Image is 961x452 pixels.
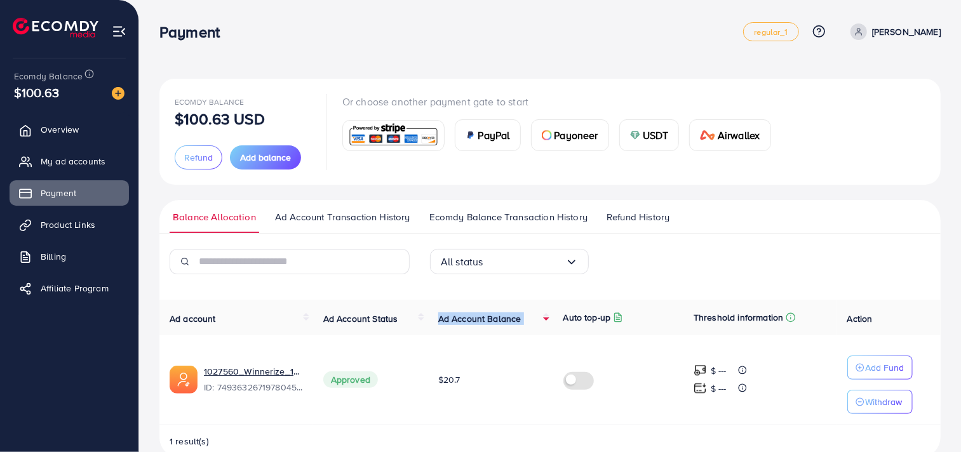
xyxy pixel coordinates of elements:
span: Affiliate Program [41,282,109,295]
button: Refund [175,145,222,169]
p: $ --- [711,381,727,396]
a: [PERSON_NAME] [845,23,941,40]
span: Balance Allocation [173,210,256,224]
img: logo [13,18,98,37]
span: ID: 7493632671978045448 [204,381,303,394]
button: Withdraw [847,390,913,414]
span: Ad Account Balance [438,312,521,325]
img: card [347,122,440,149]
a: 1027560_Winnerize_1744747938584 [204,365,303,378]
img: menu [112,24,126,39]
span: 1 result(s) [170,435,209,448]
span: Payoneer [554,128,598,143]
span: Add balance [240,151,291,164]
p: Threshold information [694,310,783,325]
span: Ecomdy Balance Transaction History [429,210,588,224]
span: PayPal [478,128,510,143]
p: Or choose another payment gate to start [342,94,781,109]
span: Ad Account Status [323,312,398,325]
span: Approved [323,371,378,388]
a: cardUSDT [619,119,680,151]
span: USDT [643,128,669,143]
span: $100.63 [14,83,59,102]
p: Auto top-up [563,310,611,325]
span: Airwallex [718,128,760,143]
img: card [466,130,476,140]
p: Add Fund [866,360,904,375]
span: regular_1 [754,28,788,36]
span: Ad account [170,312,216,325]
a: regular_1 [743,22,798,41]
p: Withdraw [866,394,903,409]
a: Billing [10,244,129,269]
span: My ad accounts [41,155,105,168]
a: Payment [10,180,129,206]
img: card [700,130,715,140]
a: cardPayPal [455,119,521,151]
button: Add Fund [847,356,913,380]
p: $100.63 USD [175,111,265,126]
img: top-up amount [694,364,707,377]
button: Add balance [230,145,301,169]
a: cardPayoneer [531,119,609,151]
span: Refund [184,151,213,164]
span: Action [847,312,873,325]
a: Product Links [10,212,129,237]
a: Overview [10,117,129,142]
span: Refund History [607,210,669,224]
span: $20.7 [438,373,460,386]
span: Ecomdy Balance [175,96,244,107]
img: card [542,130,552,140]
span: All status [441,252,483,272]
h3: Payment [159,23,230,41]
span: Billing [41,250,66,263]
span: Payment [41,187,76,199]
input: Search for option [483,252,565,272]
p: [PERSON_NAME] [872,24,941,39]
iframe: Chat [907,395,951,442]
span: Product Links [41,218,95,231]
a: Affiliate Program [10,276,129,301]
span: Overview [41,123,79,136]
img: top-up amount [694,382,707,395]
span: Ecomdy Balance [14,70,83,83]
div: Search for option [430,249,589,274]
p: $ --- [711,363,727,378]
a: My ad accounts [10,149,129,174]
img: image [112,87,124,100]
span: Ad Account Transaction History [275,210,410,224]
a: cardAirwallex [689,119,770,151]
img: ic-ads-acc.e4c84228.svg [170,366,198,394]
div: <span class='underline'>1027560_Winnerize_1744747938584</span></br>7493632671978045448 [204,365,303,394]
a: card [342,120,445,151]
img: card [630,130,640,140]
